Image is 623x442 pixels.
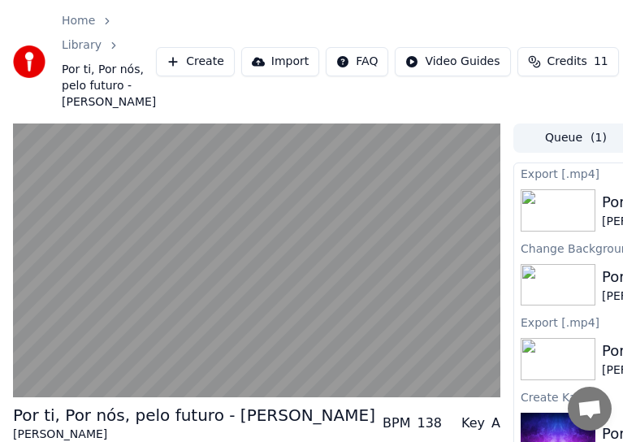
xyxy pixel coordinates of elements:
[241,47,319,76] button: Import
[156,47,235,76] button: Create
[383,414,410,433] div: BPM
[547,54,587,70] span: Credits
[461,414,485,433] div: Key
[591,130,607,146] span: ( 1 )
[62,13,156,110] nav: breadcrumb
[326,47,388,76] button: FAQ
[62,37,102,54] a: Library
[517,47,619,76] button: Credits11
[13,404,375,427] div: Por ti, Por nós, pelo futuro - [PERSON_NAME]
[13,45,45,78] img: youka
[62,13,95,29] a: Home
[62,62,156,110] span: Por ti, Por nós, pelo futuro - [PERSON_NAME]
[594,54,608,70] span: 11
[395,47,510,76] button: Video Guides
[491,414,500,433] div: A
[568,387,612,431] a: Open chat
[417,414,442,433] div: 138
